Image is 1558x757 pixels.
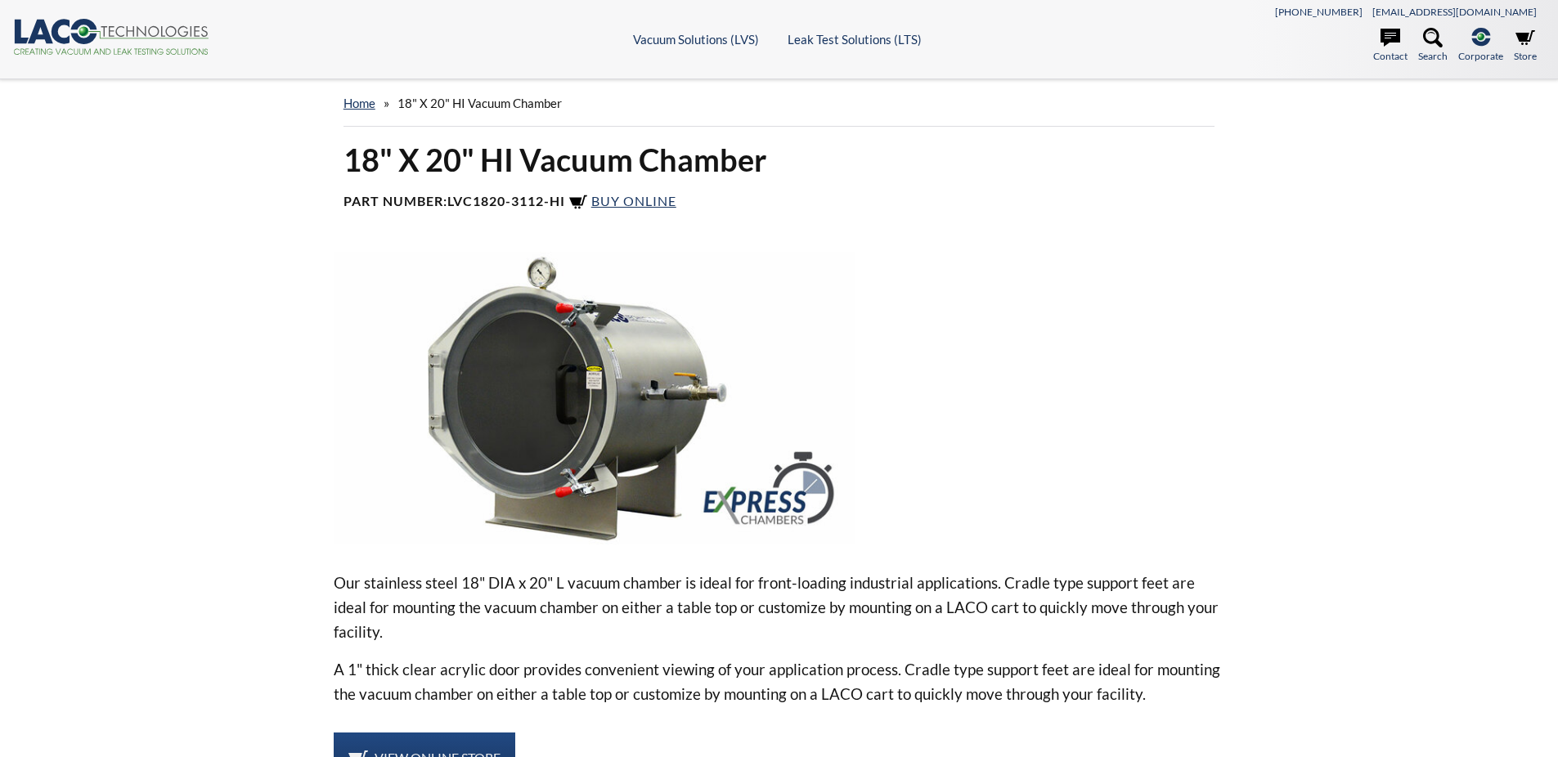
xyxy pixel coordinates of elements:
span: Corporate [1458,48,1503,64]
span: Buy Online [591,193,676,208]
a: [PHONE_NUMBER] [1275,6,1363,18]
h4: Part Number: [343,193,1215,213]
a: Search [1418,28,1448,64]
h1: 18" X 20" HI Vacuum Chamber [343,140,1215,180]
b: LVC1820-3112-HI [447,193,565,208]
span: 18" X 20" HI Vacuum Chamber [397,96,562,110]
p: A 1" thick clear acrylic door provides convenient viewing of your application process. Cradle typ... [334,657,1225,706]
div: » [343,80,1215,127]
a: Vacuum Solutions (LVS) [633,32,759,47]
a: Contact [1373,28,1408,64]
p: Our stainless steel 18" DIA x 20" L vacuum chamber is ideal for front-loading industrial applicat... [334,571,1225,644]
a: Leak Test Solutions (LTS) [788,32,922,47]
img: LVC1820-3112-HI Horizontal Express Chamber, right side angled view [334,252,855,544]
a: Store [1514,28,1537,64]
a: [EMAIL_ADDRESS][DOMAIN_NAME] [1372,6,1537,18]
a: Buy Online [568,193,676,208]
a: home [343,96,375,110]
